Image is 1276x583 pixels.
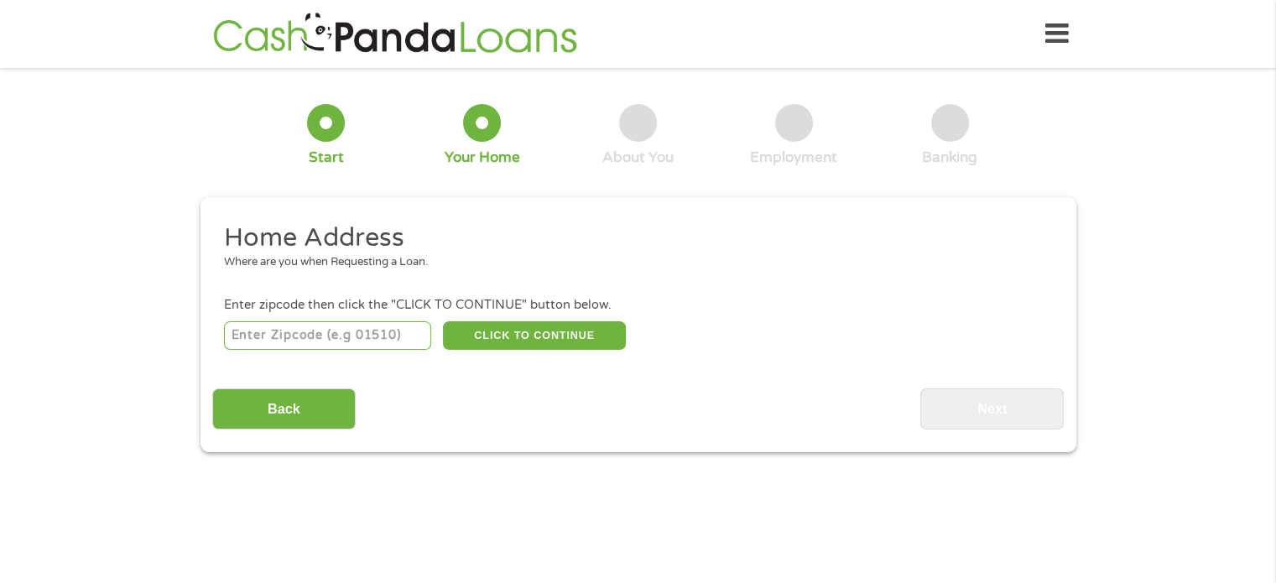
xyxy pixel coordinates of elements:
[750,148,837,167] div: Employment
[445,148,520,167] div: Your Home
[208,10,582,58] img: GetLoanNow Logo
[443,321,626,350] button: CLICK TO CONTINUE
[224,321,431,350] input: Enter Zipcode (e.g 01510)
[309,148,344,167] div: Start
[224,221,1039,255] h2: Home Address
[922,148,977,167] div: Banking
[602,148,674,167] div: About You
[224,254,1039,271] div: Where are you when Requesting a Loan.
[224,296,1051,315] div: Enter zipcode then click the "CLICK TO CONTINUE" button below.
[212,388,356,429] input: Back
[920,388,1064,429] input: Next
